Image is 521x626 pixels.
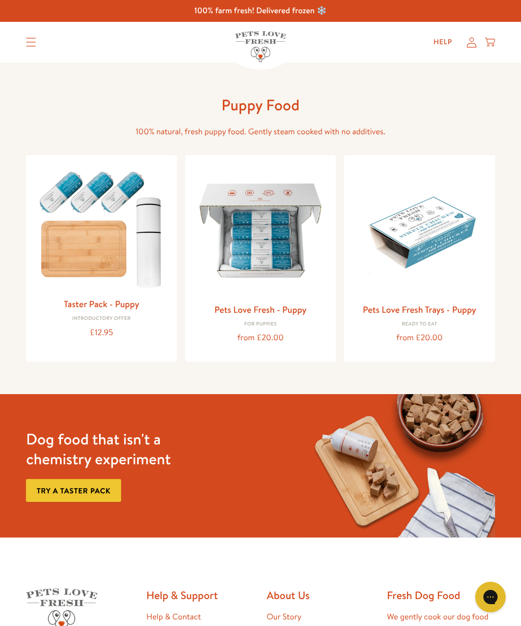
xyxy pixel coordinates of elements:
div: from £20.00 [193,331,328,345]
div: Introductory Offer [34,316,169,322]
h1: Puppy Food [98,95,423,115]
a: Help & Contact [147,611,201,622]
div: Ready to eat [352,321,487,327]
h2: Fresh Dog Food [387,588,495,602]
div: from £20.00 [352,331,487,345]
a: Try a taster pack [26,479,121,502]
span: 100% natural, fresh puppy food. Gently steam cooked with no additives. [136,126,386,137]
a: Pets Love Fresh Trays - Puppy [363,303,476,316]
h2: About Us [267,588,374,602]
summary: Translation missing: en.sections.header.menu [18,29,44,55]
img: Pets Love Fresh - Puppy [193,163,328,298]
h3: Dog food that isn't a chemistry experiment [26,429,217,469]
h2: Help & Support [147,588,254,602]
img: Pets Love Fresh Trays - Puppy [352,163,487,298]
div: £12.95 [34,326,169,340]
a: Help [425,32,460,52]
iframe: Gorgias live chat messenger [470,578,511,616]
a: Taster Pack - Puppy [64,297,139,310]
a: Our Story [267,611,302,622]
a: Pets Love Fresh - Puppy [214,303,306,316]
img: Pets Love Fresh [235,31,286,62]
div: For puppies [193,321,328,327]
img: Taster Pack - Puppy [34,163,169,292]
img: Fussy [304,394,495,538]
